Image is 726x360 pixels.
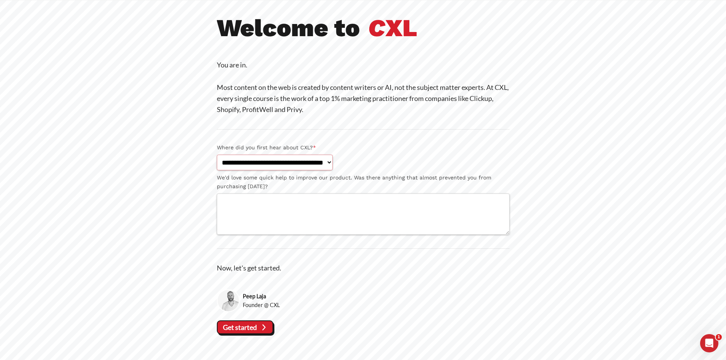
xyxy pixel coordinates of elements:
[716,334,722,340] span: 1
[217,320,274,334] vaadin-button: Get started
[217,13,360,42] b: Welcome to
[700,334,718,352] iframe: Intercom live chat
[243,292,280,301] strong: Peep Laja
[217,173,510,191] label: We'd love some quick help to improve our product. Was there anything that almost prevented you fr...
[217,143,510,152] label: Where did you first hear about CXL?
[243,301,280,309] span: Founder @ CXL
[368,13,385,42] i: C
[217,262,510,274] p: Now, let's get started.
[217,289,240,312] img: Peep Laja, Founder @ CXL
[368,13,417,42] b: XL
[217,59,510,115] p: You are in. Most content on the web is created by content writers or AI, not the subject matter e...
